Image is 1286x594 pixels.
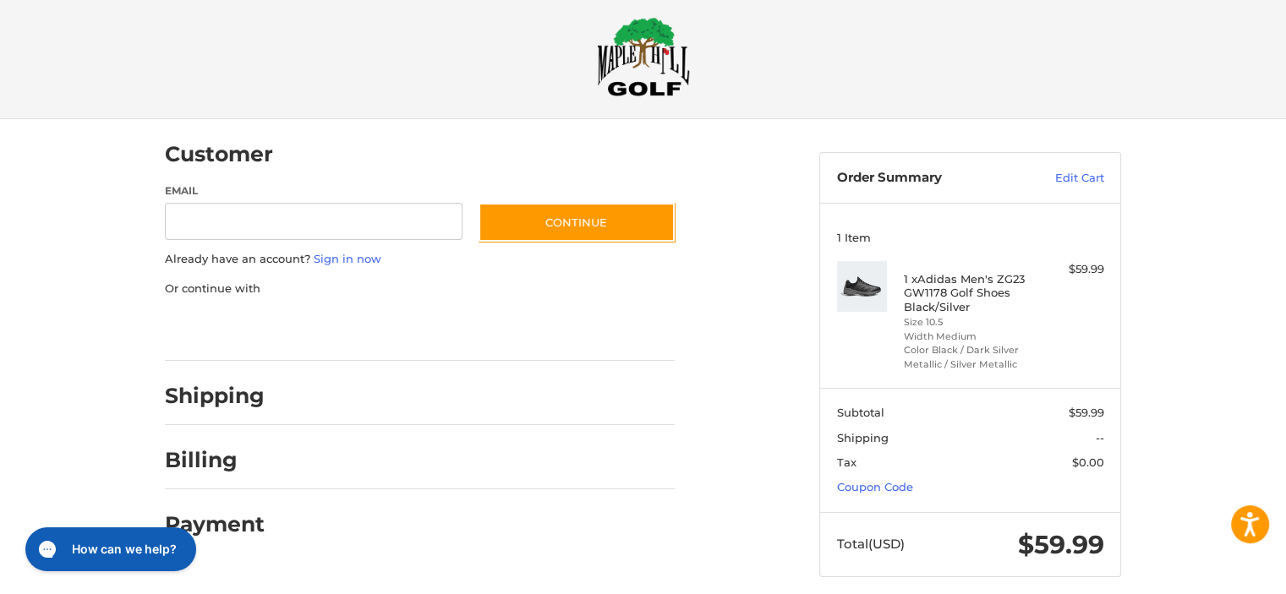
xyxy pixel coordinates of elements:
[904,272,1033,313] h4: 1 x Adidas Men's ZG23 GW1178 Golf Shoes Black/Silver
[1018,529,1104,560] span: $59.99
[165,141,273,167] h2: Customer
[837,170,1019,187] h3: Order Summary
[837,406,884,419] span: Subtotal
[446,313,573,344] iframe: PayPal-venmo
[165,383,265,409] h2: Shipping
[837,455,856,469] span: Tax
[160,313,287,344] iframe: PayPal-paypal
[314,252,381,265] a: Sign in now
[837,536,905,552] span: Total (USD)
[597,17,690,96] img: Maple Hill Golf
[904,315,1033,330] li: Size 10.5
[165,183,462,199] label: Email
[303,313,430,344] iframe: PayPal-paylater
[165,511,265,537] h2: Payment
[904,343,1033,371] li: Color Black / Dark Silver Metallic / Silver Metallic
[17,521,201,577] iframe: Gorgias live chat messenger
[165,447,264,473] h2: Billing
[479,203,675,242] button: Continue
[1019,170,1104,187] a: Edit Cart
[1037,261,1104,278] div: $59.99
[904,330,1033,344] li: Width Medium
[1072,455,1104,469] span: $0.00
[1096,431,1104,444] span: --
[837,231,1104,244] h3: 1 Item
[1069,406,1104,419] span: $59.99
[165,281,675,297] p: Or continue with
[837,480,913,493] a: Coupon Code
[837,431,889,444] span: Shipping
[165,251,675,268] p: Already have an account?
